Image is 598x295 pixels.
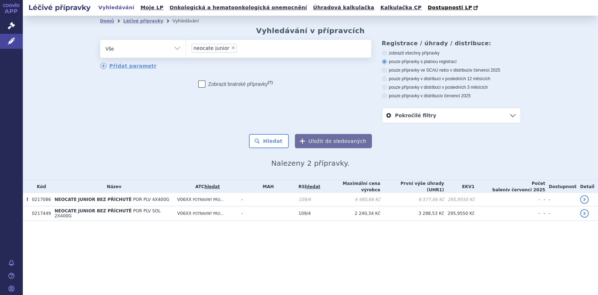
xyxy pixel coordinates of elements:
td: - [545,193,577,206]
th: Dostupnost [545,180,577,193]
label: zobrazit všechny přípravky [382,50,521,56]
td: 4 480,68 Kč [320,193,380,206]
td: - [540,206,545,221]
a: Úhradová kalkulačka [311,3,377,12]
label: pouze přípravky s platnou registrací [382,59,521,64]
a: Léčivé přípravky [123,19,163,24]
td: - [238,206,295,221]
td: 0217449 [28,206,51,221]
span: 109/4 [298,211,311,216]
button: Hledat [249,134,289,148]
span: v červenci 2025 [507,187,545,192]
h2: Vyhledávání v přípravcích [256,26,365,35]
span: POTRAVINY PRO... [193,198,224,202]
button: Uložit do sledovaných [295,134,372,148]
a: Onkologická a hematoonkologická onemocnění [167,3,309,12]
td: - [475,206,540,221]
th: Název [51,180,174,193]
td: 2 240,34 Kč [320,206,380,221]
th: Počet balení [475,180,545,193]
a: Vyhledávání [96,3,137,12]
a: hledat [305,184,320,189]
label: pouze přípravky ve SCAU nebo v distribuci [382,67,521,73]
span: v červenci 2025 [470,68,500,73]
th: MAH [238,180,295,193]
span: neocate junior [194,46,230,51]
abbr: (?) [268,80,273,85]
a: Přidat parametr [100,63,157,69]
td: 295,9550 Kč [444,206,475,221]
a: detail [580,209,589,218]
h2: Léčivé přípravky [23,2,96,12]
span: POR PLV 4X400G [133,197,169,202]
span: NEOCATE JUNIOR BEZ PŘÍCHUTĚ [55,197,132,202]
label: pouze přípravky v distribuci v posledních 3 měsících [382,84,521,90]
label: Zobrazit bratrské přípravky [198,81,273,88]
span: × [231,46,235,50]
th: První výše úhrady (UHR1) [380,180,444,193]
a: Domů [100,19,114,24]
th: Kód [28,180,51,193]
td: 0217086 [28,193,51,206]
span: POTRAVINY PRO... [193,212,224,216]
th: Detail [577,180,598,193]
span: Dostupnosti LP [428,5,472,10]
span: 109/4 [298,197,311,202]
span: Poslední data tohoto produktu jsou ze SCAU platného k 01.01.2025. [26,197,28,202]
td: - [540,193,545,206]
span: NEOCATE JUNIOR BEZ PŘÍCHUTĚ [55,208,132,213]
th: RS [295,180,320,193]
th: EKV1 [444,180,475,193]
h3: Registrace / úhrady / distribuce: [382,40,521,47]
span: v červenci 2025 [441,93,471,98]
label: pouze přípravky v distribuci [382,93,521,99]
label: pouze přípravky v distribuci v posledních 12 měsících [382,76,521,82]
a: hledat [204,184,220,189]
th: Maximální cena výrobce [320,180,380,193]
span: V06XX [177,211,191,216]
td: - [545,206,577,221]
a: Kalkulačka CP [378,3,424,12]
span: V06XX [177,197,191,202]
td: 6 577,06 Kč [380,193,444,206]
td: - [475,193,540,206]
span: POR PLV SOL 2X400G [55,208,161,218]
a: Moje LP [138,3,165,12]
a: Pokročilé filtry [382,108,521,123]
td: 295,9550 Kč [444,193,475,206]
th: ATC [174,180,238,193]
a: detail [580,195,589,204]
td: - [238,193,295,206]
span: Nalezeny 2 přípravky. [271,159,350,167]
li: Vyhledávání [173,16,208,26]
td: 3 288,53 Kč [380,206,444,221]
a: Dostupnosti LP [425,3,481,13]
input: neocate junior [239,43,243,52]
